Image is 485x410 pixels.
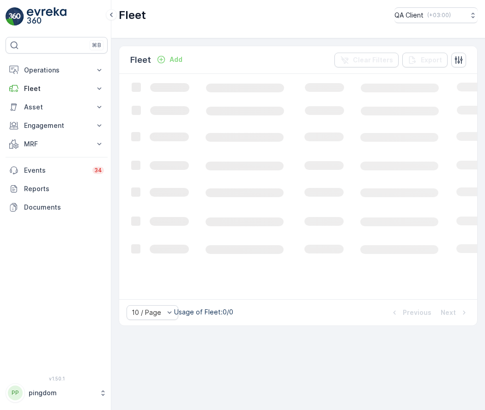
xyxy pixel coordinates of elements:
button: MRF [6,135,108,153]
a: Documents [6,198,108,217]
button: QA Client(+03:00) [394,7,478,23]
p: Asset [24,102,89,112]
button: Operations [6,61,108,79]
p: Add [170,55,182,64]
img: logo [6,7,24,26]
button: Export [402,53,448,67]
p: Usage of Fleet : 0/0 [174,307,233,317]
img: logo_light-DOdMpM7g.png [27,7,67,26]
p: MRF [24,139,89,149]
a: Reports [6,180,108,198]
p: 34 [94,167,102,174]
p: Engagement [24,121,89,130]
button: Next [440,307,470,318]
p: Fleet [119,8,146,23]
p: ⌘B [92,42,101,49]
button: Clear Filters [334,53,399,67]
p: Operations [24,66,89,75]
p: Export [421,55,442,65]
button: Previous [389,307,432,318]
button: PPpingdom [6,383,108,403]
button: Add [153,54,186,65]
p: Documents [24,203,104,212]
a: Events34 [6,161,108,180]
p: Previous [403,308,431,317]
button: Engagement [6,116,108,135]
button: Fleet [6,79,108,98]
p: Fleet [130,54,151,66]
p: pingdom [29,388,95,398]
button: Asset [6,98,108,116]
p: ( +03:00 ) [427,12,451,19]
p: Fleet [24,84,89,93]
div: PP [8,386,23,400]
p: Next [441,308,456,317]
p: Events [24,166,87,175]
p: Clear Filters [353,55,393,65]
p: QA Client [394,11,424,20]
p: Reports [24,184,104,193]
span: v 1.50.1 [6,376,108,381]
